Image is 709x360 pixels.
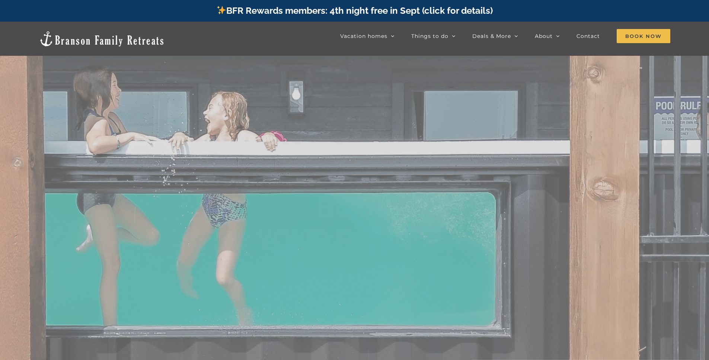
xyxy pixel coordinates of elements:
nav: Main Menu [340,29,670,44]
span: About [535,33,553,39]
span: Things to do [411,33,448,39]
b: BOOK YOUR RETREAT [255,192,454,255]
a: About [535,29,560,44]
span: Book Now [617,29,670,43]
span: Contact [577,33,600,39]
a: BFR Rewards members: 4th night free in Sept (click for details) [216,5,493,16]
a: Contact [577,29,600,44]
span: Vacation homes [340,33,387,39]
img: ✨ [217,6,226,15]
a: Deals & More [472,29,518,44]
a: Things to do [411,29,456,44]
a: Vacation homes [340,29,395,44]
a: Book Now [617,29,670,44]
img: Branson Family Retreats Logo [39,30,165,47]
span: Deals & More [472,33,511,39]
